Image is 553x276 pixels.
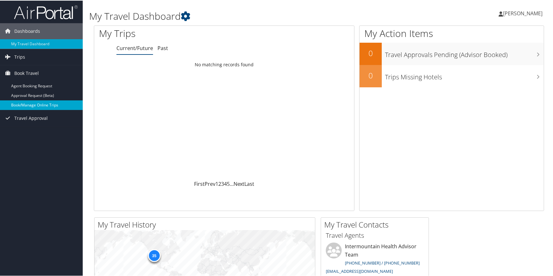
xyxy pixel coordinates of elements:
img: airportal-logo.png [14,4,78,19]
h2: 0 [360,69,382,80]
span: [PERSON_NAME] [503,9,542,16]
a: 5 [227,180,230,187]
a: 2 [218,180,221,187]
a: Next [234,180,245,187]
h2: My Travel History [98,219,315,229]
a: Prev [205,180,215,187]
a: Last [245,180,255,187]
h2: My Travel Contacts [324,219,429,229]
span: Book Travel [14,65,39,81]
a: [PHONE_NUMBER] / [PHONE_NUMBER] [345,259,420,265]
h3: Travel Approvals Pending (Advisor Booked) [385,47,544,59]
span: Travel Approval [14,110,48,126]
a: [PERSON_NAME] [499,3,549,22]
h3: Trips Missing Hotels [385,69,544,81]
h1: My Travel Dashboard [89,9,395,22]
span: Dashboards [14,23,40,39]
a: [EMAIL_ADDRESS][DOMAIN_NAME] [326,268,393,273]
div: 35 [148,249,160,261]
a: Current/Future [116,44,153,51]
a: 4 [224,180,227,187]
h1: My Action Items [360,26,544,40]
a: 0Trips Missing Hotels [360,64,544,87]
h3: Travel Agents [326,230,424,239]
h2: 0 [360,47,382,58]
a: 1 [215,180,218,187]
a: First [194,180,205,187]
td: No matching records found [94,58,354,70]
a: Past [157,44,168,51]
h1: My Trips [99,26,241,40]
span: … [230,180,234,187]
a: 0Travel Approvals Pending (Advisor Booked) [360,42,544,64]
a: 3 [221,180,224,187]
li: Intermountain Health Advisor Team [323,242,427,276]
span: Trips [14,48,25,64]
